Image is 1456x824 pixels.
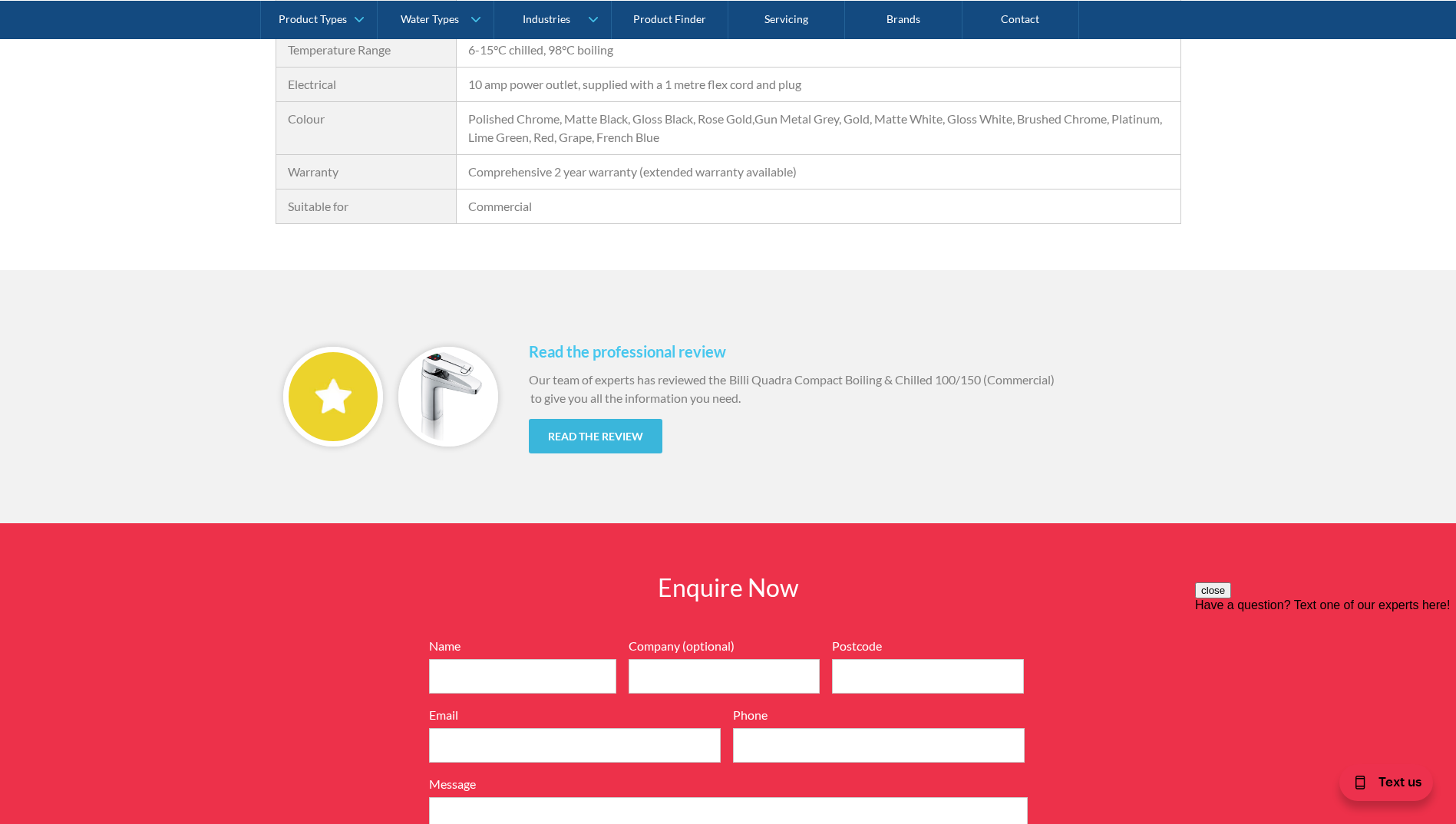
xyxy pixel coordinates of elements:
[729,371,1055,389] div: Billi Quadra Compact Boiling & Chilled 100/150 (Commercial)
[288,110,445,128] div: Colour
[279,12,347,25] div: Product Types
[401,12,459,25] div: Water Types
[429,775,1028,793] label: Message
[429,706,721,724] label: Email
[288,41,445,59] div: Temperature Range
[629,637,820,655] label: Company (optional)
[523,12,570,25] div: Industries
[288,75,445,94] div: Electrical
[468,163,1168,181] div: Comprehensive 2 year warranty (extended warranty available)
[288,197,445,216] div: Suitable for
[468,197,1168,216] div: Commercial
[529,419,662,453] a: Read the review
[429,637,616,655] label: Name
[468,75,1168,94] div: 10 amp power outlet, supplied with a 1 metre flex cord and plug
[530,389,741,407] div: to give you all the information you need.
[1302,747,1456,824] iframe: podium webchat widget bubble
[529,340,1181,363] h4: Read the professional review
[468,110,1168,147] div: Polished Chrome, Matte Black, Gloss Black, Rose Gold,Gun Metal Grey, Gold, Matte White, Gloss Whi...
[1195,582,1456,766] iframe: podium webchat widget prompt
[506,569,951,606] h2: Enquire Now
[529,371,726,389] div: Our team of experts has reviewed the
[468,41,1168,59] div: 6-15°C chilled, 98°C boiling
[832,637,1024,655] label: Postcode
[288,163,445,181] div: Warranty
[733,706,1025,724] label: Phone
